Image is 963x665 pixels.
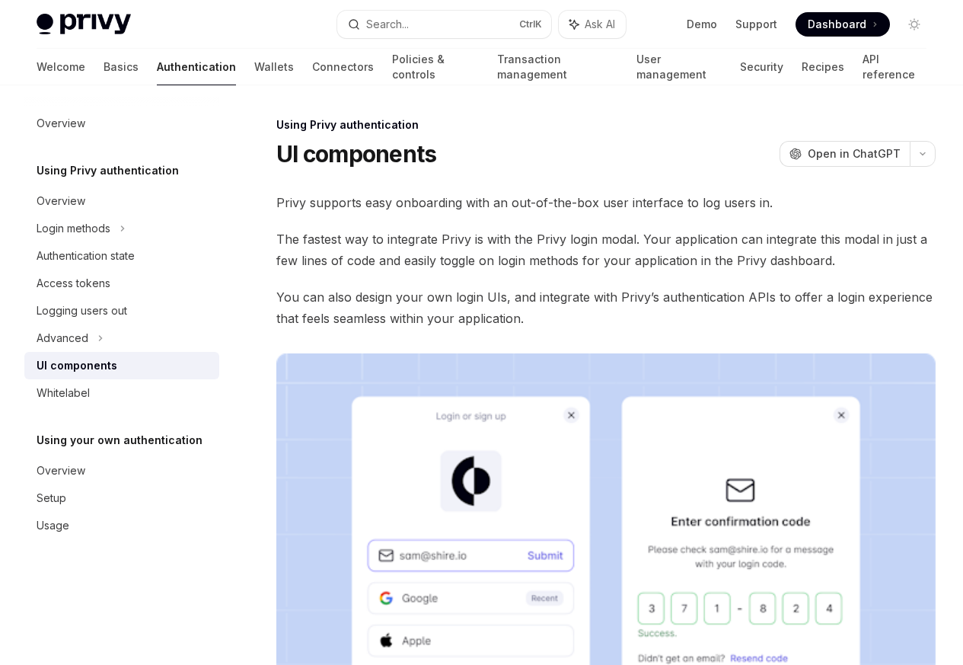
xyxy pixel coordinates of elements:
div: Overview [37,462,85,480]
div: Access tokens [37,274,110,293]
div: Whitelabel [37,384,90,402]
a: Policies & controls [392,49,479,85]
a: Setup [24,484,219,512]
a: Welcome [37,49,85,85]
a: Transaction management [497,49,617,85]
a: Whitelabel [24,379,219,407]
a: Authentication state [24,242,219,270]
button: Ask AI [559,11,626,38]
div: Usage [37,516,69,535]
div: Overview [37,192,85,210]
a: Dashboard [796,12,890,37]
a: User management [636,49,722,85]
div: Logging users out [37,302,127,320]
a: Demo [687,17,717,32]
span: Dashboard [808,17,866,32]
div: Using Privy authentication [276,117,936,133]
div: Overview [37,114,85,133]
button: Toggle dark mode [902,12,926,37]
a: Overview [24,110,219,137]
a: Support [735,17,777,32]
a: Authentication [157,49,236,85]
div: Search... [366,15,409,34]
span: Privy supports easy onboarding with an out-of-the-box user interface to log users in. [276,192,936,213]
a: Wallets [254,49,294,85]
div: UI components [37,356,117,375]
a: Basics [104,49,139,85]
span: Open in ChatGPT [808,146,901,161]
a: Usage [24,512,219,539]
span: Ctrl K [519,18,542,30]
h1: UI components [276,140,436,168]
span: Ask AI [585,17,615,32]
a: Recipes [802,49,844,85]
a: API reference [863,49,926,85]
span: The fastest way to integrate Privy is with the Privy login modal. Your application can integrate ... [276,229,936,271]
a: UI components [24,352,219,379]
a: Overview [24,187,219,215]
a: Security [740,49,783,85]
div: Setup [37,489,66,507]
div: Advanced [37,329,88,347]
a: Connectors [312,49,374,85]
img: light logo [37,14,131,35]
a: Access tokens [24,270,219,297]
h5: Using your own authentication [37,431,202,449]
button: Open in ChatGPT [780,141,910,167]
button: Search...CtrlK [337,11,551,38]
h5: Using Privy authentication [37,161,179,180]
div: Authentication state [37,247,135,265]
div: Login methods [37,219,110,238]
a: Logging users out [24,297,219,325]
span: You can also design your own login UIs, and integrate with Privy’s authentication APIs to offer a... [276,286,936,329]
a: Overview [24,457,219,484]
